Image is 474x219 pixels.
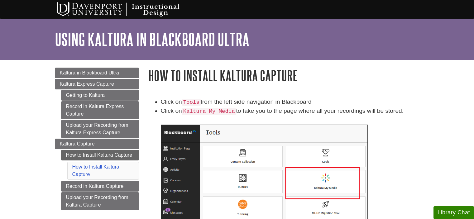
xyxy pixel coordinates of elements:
[60,81,114,87] span: Kaltura Express Capture
[148,68,419,83] h1: How to Install Kaltura Capture
[60,141,95,146] span: Kaltura Capture
[60,70,119,75] span: Kaltura in Blackboard Ultra
[55,79,139,89] a: Kaltura Express Capture
[433,206,474,219] button: Library Chat
[61,192,139,210] a: Upload your Recording from Kaltura Capture
[55,68,139,210] div: Guide Page Menu
[55,30,249,49] a: Using Kaltura in Blackboard Ultra
[55,68,139,78] a: Kaltura in Blackboard Ultra
[182,108,236,115] code: Kaltura My Media
[61,120,139,138] a: Upload your Recording from Kaltura Express Capture
[61,90,139,101] a: Getting to Kaltura
[182,99,201,106] code: Tools
[61,181,139,192] a: Record in Kaltura Capture
[61,150,139,160] a: How to Install Kaltura Capture
[55,139,139,149] a: Kaltura Capture
[161,98,419,107] li: Click on from the left side navigation in Blackboard
[61,101,139,119] a: Record in Kaltura Express Capture
[72,164,119,177] a: How to Install Kaltura Capture
[52,2,201,17] img: Davenport University Instructional Design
